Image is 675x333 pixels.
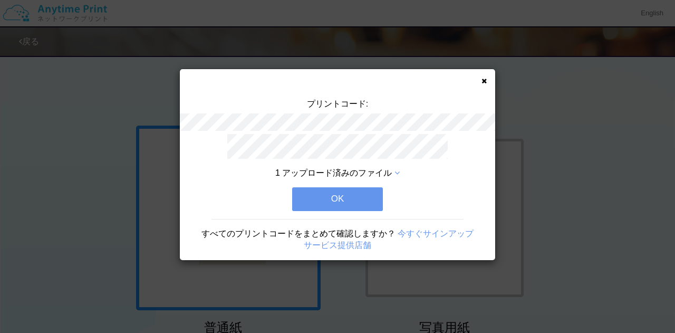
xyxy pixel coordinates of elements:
[307,99,368,108] span: プリントコード:
[292,187,383,211] button: OK
[304,241,371,250] a: サービス提供店舗
[398,229,474,238] a: 今すぐサインアップ
[201,229,396,238] span: すべてのプリントコードをまとめて確認しますか？
[275,168,392,177] span: 1 アップロード済みのファイル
